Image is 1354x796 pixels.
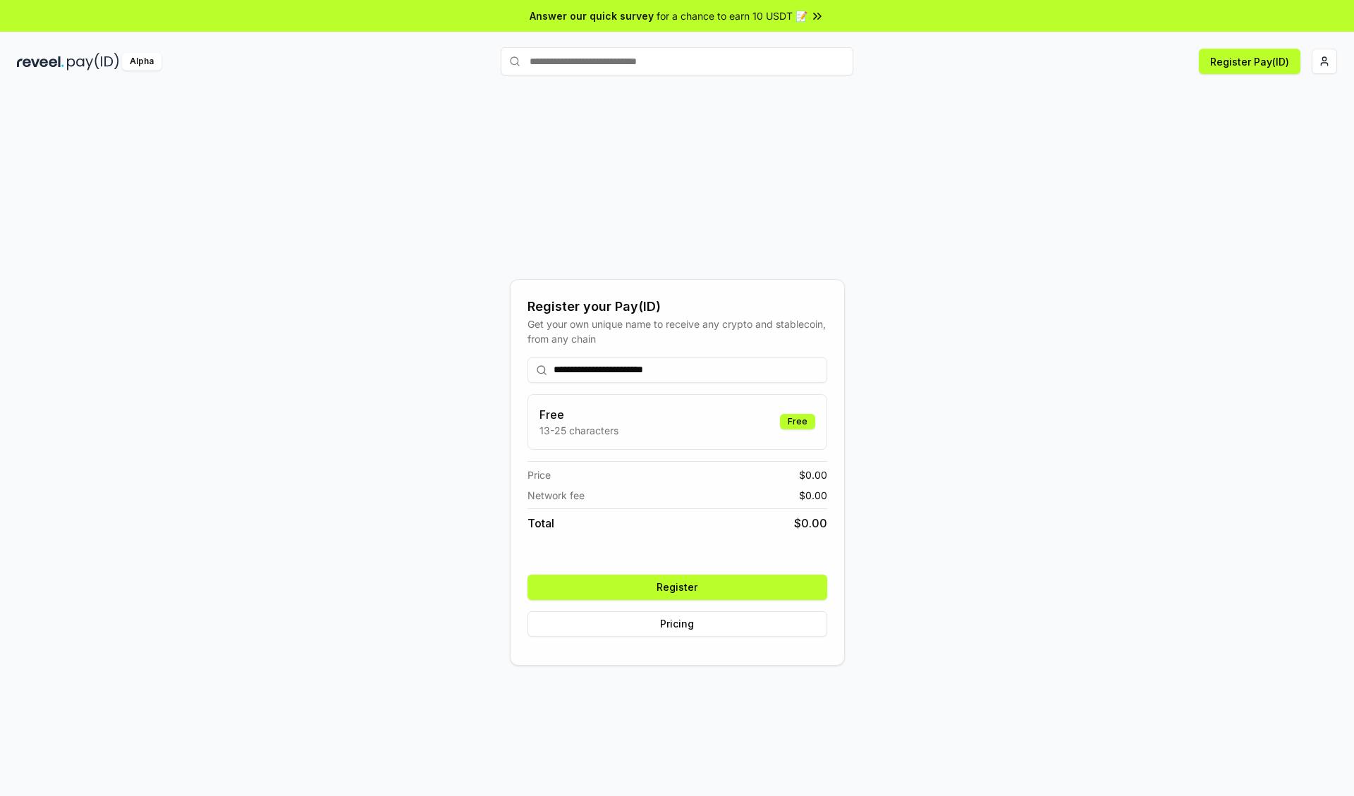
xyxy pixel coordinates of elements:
[527,575,827,600] button: Register
[122,53,161,71] div: Alpha
[799,467,827,482] span: $ 0.00
[527,611,827,637] button: Pricing
[17,53,64,71] img: reveel_dark
[527,488,585,503] span: Network fee
[527,467,551,482] span: Price
[794,515,827,532] span: $ 0.00
[780,414,815,429] div: Free
[530,8,654,23] span: Answer our quick survey
[539,406,618,423] h3: Free
[657,8,807,23] span: for a chance to earn 10 USDT 📝
[527,297,827,317] div: Register your Pay(ID)
[539,423,618,438] p: 13-25 characters
[1199,49,1300,74] button: Register Pay(ID)
[527,317,827,346] div: Get your own unique name to receive any crypto and stablecoin, from any chain
[527,515,554,532] span: Total
[67,53,119,71] img: pay_id
[799,488,827,503] span: $ 0.00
